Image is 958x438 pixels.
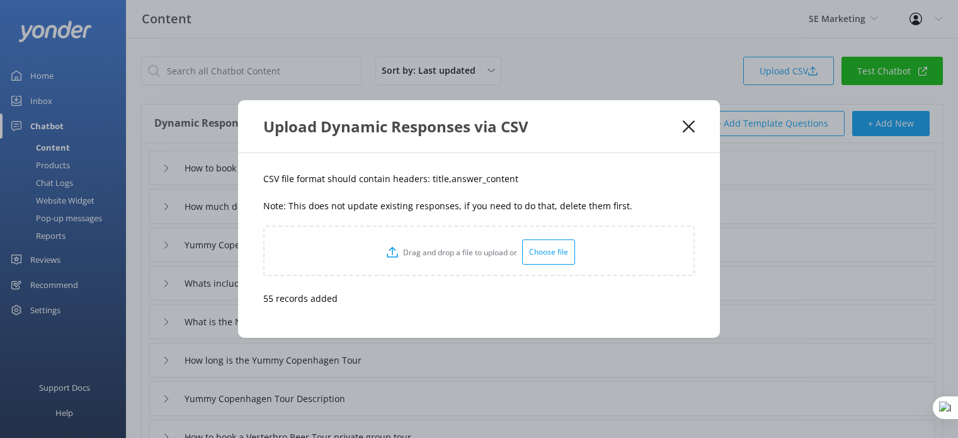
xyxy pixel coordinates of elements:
p: 55 records added [263,292,695,306]
button: Close [683,120,695,133]
p: Note: This does not update existing responses, if you need to do that, delete them first. [263,199,695,213]
div: Choose file [522,239,575,265]
p: CSV file format should contain headers: title,answer_content [263,172,695,186]
p: Drag and drop a file to upload or [398,246,522,258]
div: Upload Dynamic Responses via CSV [263,116,683,137]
